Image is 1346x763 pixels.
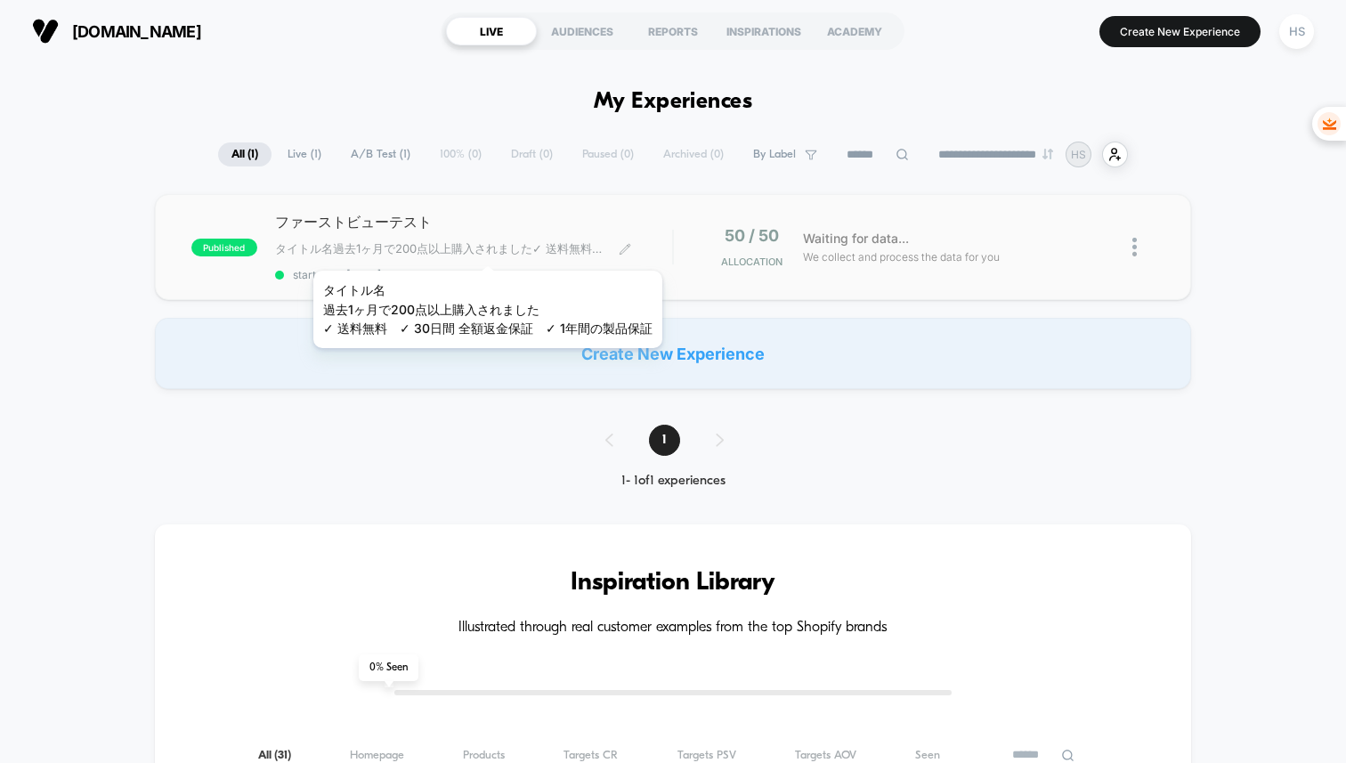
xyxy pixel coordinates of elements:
[72,22,201,41] span: [DOMAIN_NAME]
[677,749,736,762] span: Targets PSV
[274,750,291,761] span: ( 31 )
[1279,14,1314,49] div: HS
[446,17,537,45] div: LIVE
[915,749,940,762] span: Seen
[13,325,677,342] input: Seek
[588,474,759,489] div: 1 - 1 of 1 experiences
[1132,238,1137,256] img: close
[275,241,605,257] span: タイトル名過去1ヶ月で200点以上購入されました✓ 送料無料 ✓ 30日間 全額返金保証 ✓ 1年間の製品保証
[564,749,618,762] span: Targets CR
[275,268,672,281] span: start date: [DATE]
[463,749,505,762] span: Products
[803,229,909,248] span: Waiting for data...
[274,142,335,166] span: Live ( 1 )
[725,226,779,245] span: 50 / 50
[1099,16,1261,47] button: Create New Experience
[718,17,809,45] div: INSPIRATIONS
[27,17,207,45] button: [DOMAIN_NAME]
[753,148,796,161] span: By Label
[628,17,718,45] div: REPORTS
[537,17,628,45] div: AUDIENCES
[218,142,272,166] span: All ( 1 )
[721,256,782,268] span: Allocation
[337,142,424,166] span: A/B Test ( 1 )
[208,569,1138,597] h3: Inspiration Library
[208,620,1138,637] h4: Illustrated through real customer examples from the top Shopify brands
[191,239,257,256] span: published
[275,213,672,232] span: ファーストビューテスト
[795,749,856,762] span: Targets AOV
[1274,13,1319,50] button: HS
[1042,149,1053,159] img: end
[350,749,404,762] span: Homepage
[322,172,365,215] button: Play, NEW DEMO 2025-VEED.mp4
[803,248,1000,265] span: We collect and process the data for you
[155,318,1191,389] div: Create New Experience
[258,749,291,762] span: All
[809,17,900,45] div: ACADEMY
[594,89,753,115] h1: My Experiences
[649,425,680,456] span: 1
[1071,148,1086,161] p: HS
[32,18,59,45] img: Visually logo
[433,353,474,373] div: Current time
[9,349,37,377] button: Play, NEW DEMO 2025-VEED.mp4
[476,353,523,373] div: Duration
[359,654,418,681] span: 0 % Seen
[558,355,612,372] input: Volume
